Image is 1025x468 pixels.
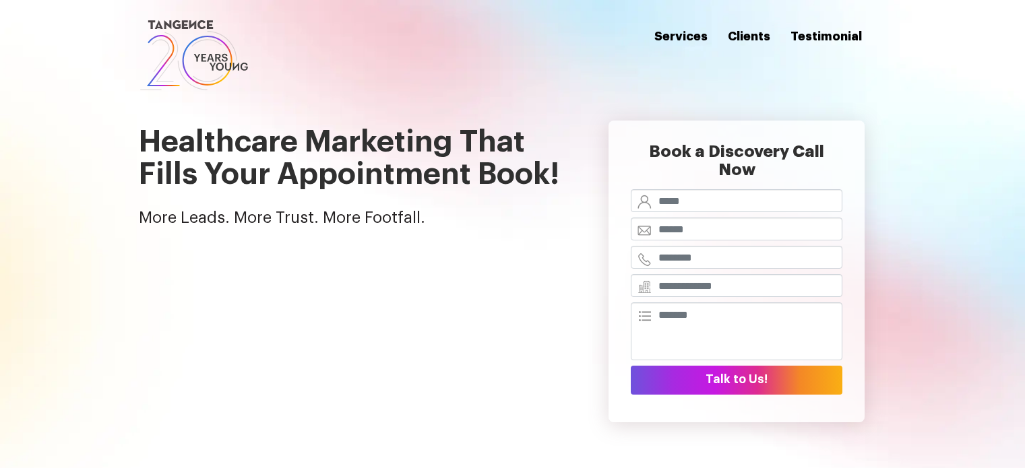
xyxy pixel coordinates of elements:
h2: Book a Discovery Call Now [631,143,842,189]
a: Testimonial [780,20,872,53]
p: More Leads. More Trust. More Footfall. [139,207,567,238]
button: Talk to Us! [631,366,842,394]
h1: Healthcare Marketing That Fills Your Appointment Book! [139,94,567,201]
img: logo SVG [139,17,250,94]
a: Services [644,20,718,53]
a: Clients [718,20,780,53]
